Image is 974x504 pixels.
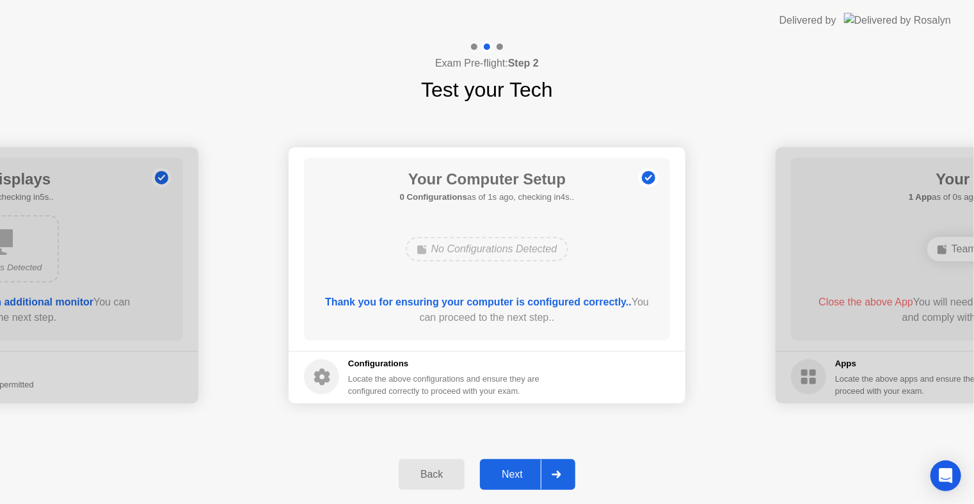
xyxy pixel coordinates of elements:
h1: Test your Tech [421,74,553,105]
div: Next [484,469,541,480]
h4: Exam Pre-flight: [435,56,539,71]
div: Delivered by [779,13,836,28]
div: Locate the above configurations and ensure they are configured correctly to proceed with your exam. [348,373,542,397]
div: You can proceed to the next step.. [323,295,652,325]
h5: as of 1s ago, checking in4s.. [400,191,575,204]
b: 0 Configurations [400,192,467,202]
div: No Configurations Detected [406,237,569,261]
div: Open Intercom Messenger [930,460,961,491]
img: Delivered by Rosalyn [844,13,951,28]
h1: Your Computer Setup [400,168,575,191]
div: Back [403,469,461,480]
button: Back [399,459,465,490]
button: Next [480,459,575,490]
b: Thank you for ensuring your computer is configured correctly.. [325,297,632,307]
b: Step 2 [508,58,539,69]
h5: Configurations [348,357,542,370]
